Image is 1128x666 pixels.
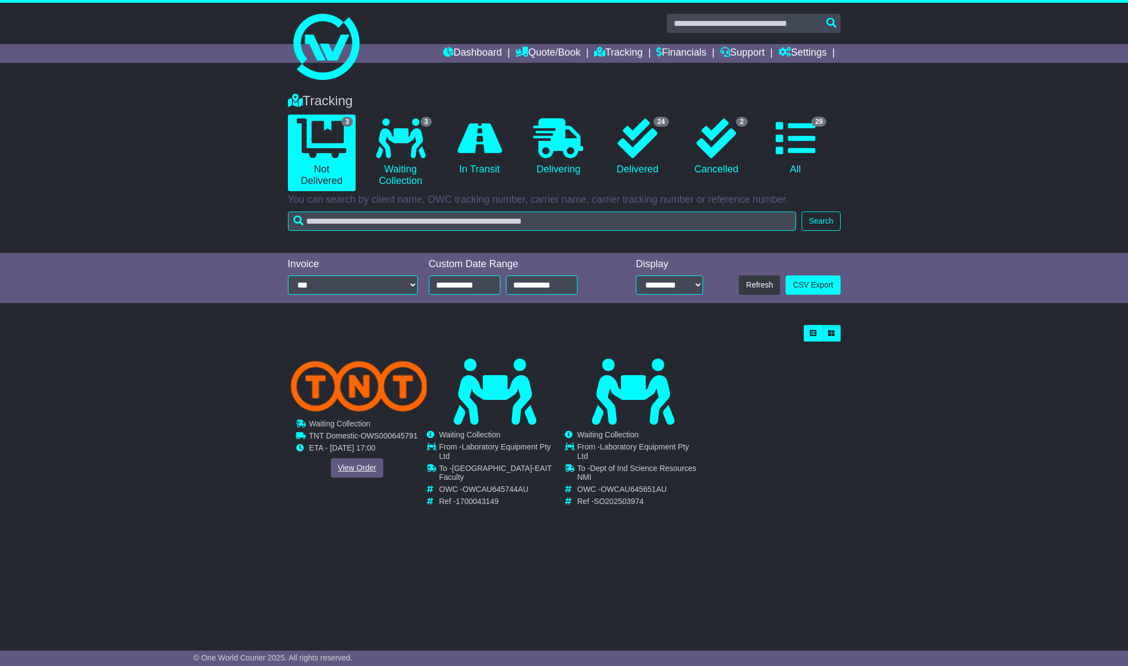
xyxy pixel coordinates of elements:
[577,464,702,485] td: To -
[309,431,417,443] td: -
[603,115,671,180] a: 24 Delivered
[443,44,502,63] a: Dashboard
[786,275,840,295] a: CSV Export
[445,115,513,180] a: In Transit
[439,464,564,485] td: To -
[421,117,432,127] span: 3
[309,443,375,452] span: ETA - [DATE] 17:00
[577,430,639,439] span: Waiting Collection
[736,117,748,127] span: 2
[309,431,358,440] span: TNT Domestic
[577,485,702,497] td: OWC -
[288,194,841,206] p: You can search by client name, OWC tracking number, carrier name, carrier tracking number or refe...
[739,275,780,295] button: Refresh
[778,44,827,63] a: Settings
[656,44,706,63] a: Financials
[194,653,353,662] span: © One World Courier 2025. All rights reserved.
[439,442,551,461] span: Laboratory Equipment Pty Ltd
[761,115,829,180] a: 29 All
[577,497,702,506] td: Ref -
[439,442,564,464] td: From -
[811,117,826,127] span: 29
[594,497,644,506] span: SO202503974
[577,442,702,464] td: From -
[429,258,606,270] div: Custom Date Range
[462,485,528,494] span: OWCAU645744AU
[290,361,427,411] img: TNT_Domestic.png
[361,431,418,440] span: OWS000645791
[367,115,434,191] a: 3 Waiting Collection
[439,430,501,439] span: Waiting Collection
[309,419,370,428] span: Waiting Collection
[330,458,383,478] a: View Order
[282,93,846,109] div: Tracking
[683,115,750,180] a: 2 Cancelled
[594,44,642,63] a: Tracking
[341,117,353,127] span: 3
[439,485,564,497] td: OWC -
[802,212,840,231] button: Search
[720,44,765,63] a: Support
[525,115,592,180] a: Delivering
[288,258,418,270] div: Invoice
[515,44,580,63] a: Quote/Book
[456,497,499,506] span: 1700043149
[288,115,356,191] a: 3 Not Delivered
[577,442,689,461] span: Laboratory Equipment Pty Ltd
[653,117,668,127] span: 24
[439,497,564,506] td: Ref -
[577,464,696,482] span: Dept of Ind Science Resources NMI
[636,258,703,270] div: Display
[601,485,667,494] span: OWCAU645651AU
[439,464,552,482] span: [GEOGRAPHIC_DATA]-EAIT Faculty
